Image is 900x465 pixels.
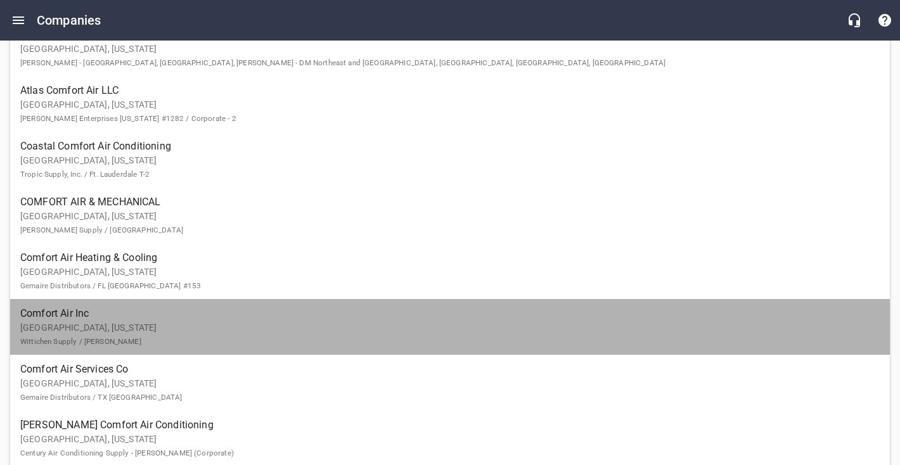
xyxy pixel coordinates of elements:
[20,139,859,154] span: Coastal Comfort Air Conditioning
[10,188,890,243] a: COMFORT AIR & MECHANICAL[GEOGRAPHIC_DATA], [US_STATE][PERSON_NAME] Supply / [GEOGRAPHIC_DATA]
[20,393,182,402] small: Gemaire Distributors / TX [GEOGRAPHIC_DATA]
[20,226,183,234] small: [PERSON_NAME] Supply / [GEOGRAPHIC_DATA]
[20,337,141,346] small: Wittichen Supply / [PERSON_NAME]
[20,377,859,404] p: [GEOGRAPHIC_DATA], [US_STATE]
[20,194,859,210] span: COMFORT AIR & MECHANICAL
[10,76,890,132] a: Atlas Comfort Air LLC[GEOGRAPHIC_DATA], [US_STATE][PERSON_NAME] Enterprises [US_STATE] #1282 / Co...
[20,83,859,98] span: Atlas Comfort Air LLC
[839,5,870,35] button: Live Chat
[20,154,859,181] p: [GEOGRAPHIC_DATA], [US_STATE]
[10,299,890,355] a: Comfort Air Inc[GEOGRAPHIC_DATA], [US_STATE]Wittichen Supply / [PERSON_NAME]
[20,58,665,67] small: [PERSON_NAME] - [GEOGRAPHIC_DATA], [GEOGRAPHIC_DATA], [PERSON_NAME] - DM Northeast and [GEOGRAPHI...
[20,306,859,321] span: Comfort Air Inc
[20,170,150,179] small: Tropic Supply, Inc. / Ft. Lauderdale T-2
[20,250,859,265] span: Comfort Air Heating & Cooling
[10,243,890,299] a: Comfort Air Heating & Cooling[GEOGRAPHIC_DATA], [US_STATE]Gemaire Distributors / FL [GEOGRAPHIC_D...
[37,10,101,30] h6: Companies
[20,265,859,292] p: [GEOGRAPHIC_DATA], [US_STATE]
[20,42,859,69] p: [GEOGRAPHIC_DATA], [US_STATE]
[20,321,859,348] p: [GEOGRAPHIC_DATA], [US_STATE]
[10,20,890,76] a: Arronco Comfort Air[GEOGRAPHIC_DATA], [US_STATE][PERSON_NAME] - [GEOGRAPHIC_DATA], [GEOGRAPHIC_DA...
[10,132,890,188] a: Coastal Comfort Air Conditioning[GEOGRAPHIC_DATA], [US_STATE]Tropic Supply, Inc. / Ft. Lauderdale...
[10,355,890,411] a: Comfort Air Services Co[GEOGRAPHIC_DATA], [US_STATE]Gemaire Distributors / TX [GEOGRAPHIC_DATA]
[3,5,34,35] button: Open drawer
[20,114,236,123] small: [PERSON_NAME] Enterprises [US_STATE] #1282 / Corporate - 2
[20,98,859,125] p: [GEOGRAPHIC_DATA], [US_STATE]
[870,5,900,35] button: Support Portal
[20,281,201,290] small: Gemaire Distributors / FL [GEOGRAPHIC_DATA] #153
[20,362,859,377] span: Comfort Air Services Co
[20,449,234,457] small: Century Air Conditioning Supply - [PERSON_NAME] (Corporate)
[20,433,859,459] p: [GEOGRAPHIC_DATA], [US_STATE]
[20,417,859,433] span: [PERSON_NAME] Comfort Air Conditioning
[20,210,859,236] p: [GEOGRAPHIC_DATA], [US_STATE]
